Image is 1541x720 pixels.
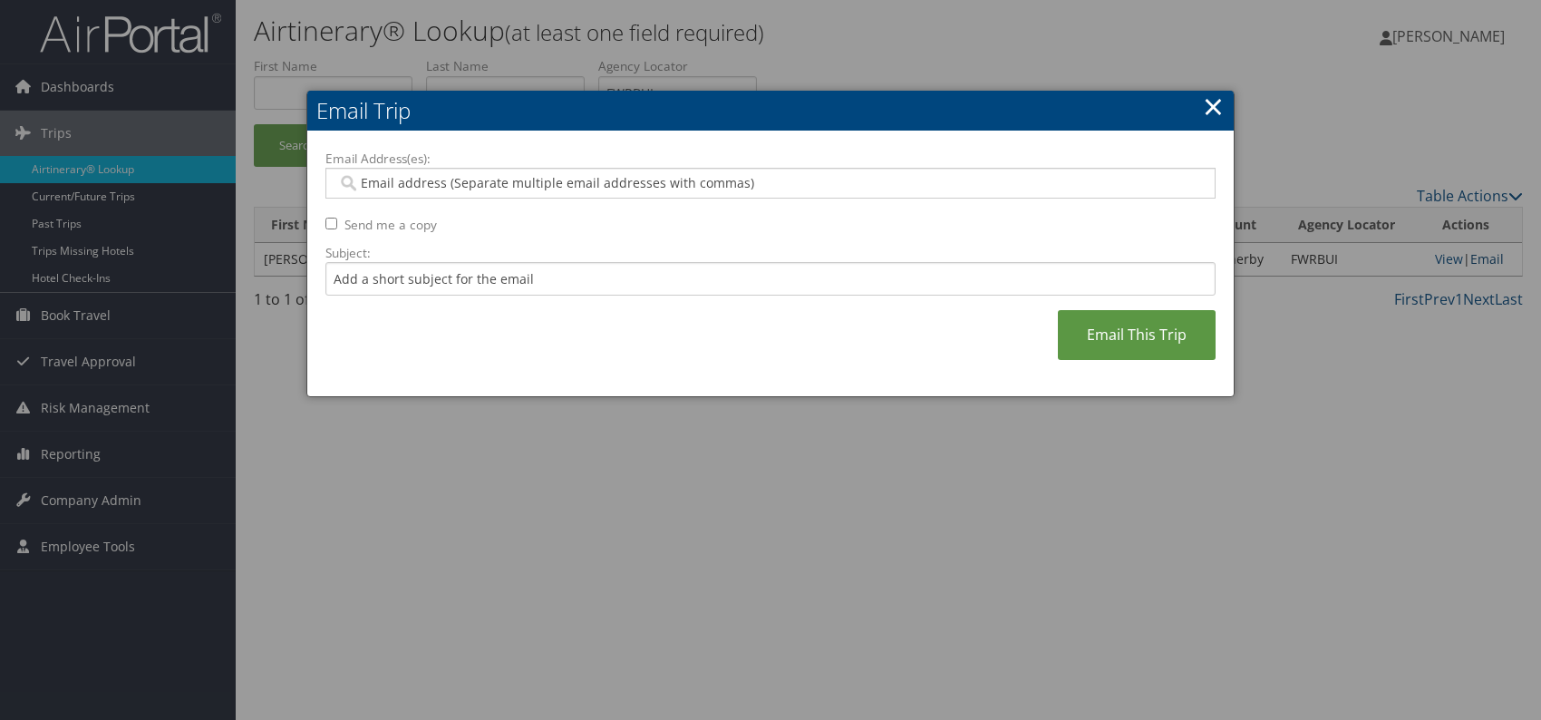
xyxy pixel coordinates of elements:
input: Email address (Separate multiple email addresses with commas) [337,174,1203,192]
a: Email This Trip [1058,310,1216,360]
label: Subject: [325,244,1216,262]
label: Email Address(es): [325,150,1216,168]
input: Add a short subject for the email [325,262,1216,296]
label: Send me a copy [344,216,437,234]
h2: Email Trip [307,91,1234,131]
a: × [1203,88,1224,124]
